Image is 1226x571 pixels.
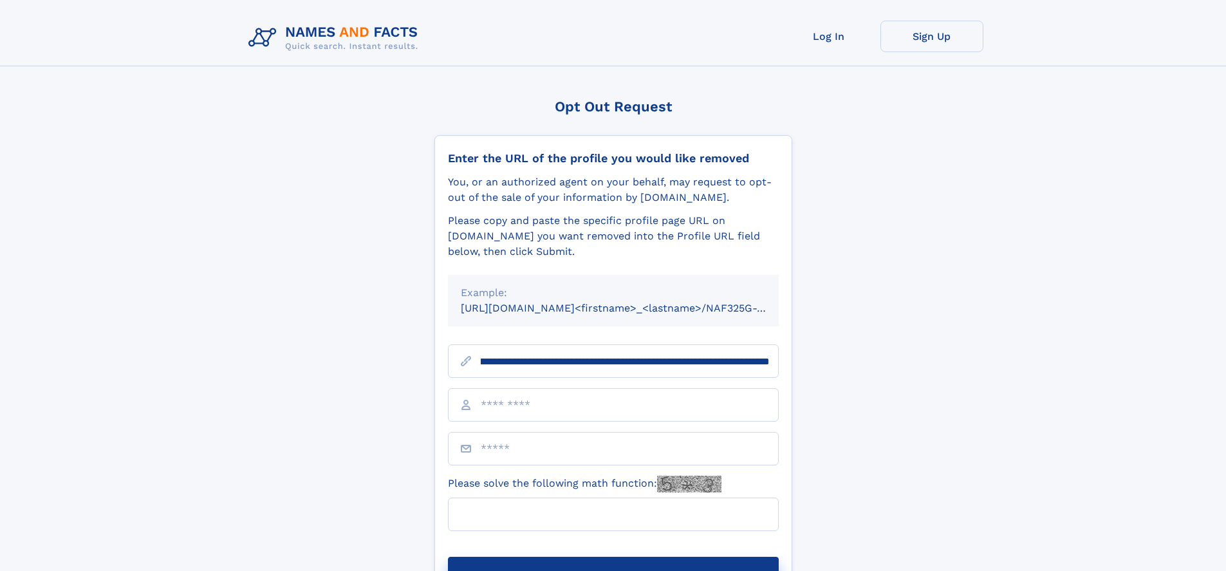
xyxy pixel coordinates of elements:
[243,21,429,55] img: Logo Names and Facts
[461,285,766,301] div: Example:
[448,174,779,205] div: You, or an authorized agent on your behalf, may request to opt-out of the sale of your informatio...
[880,21,983,52] a: Sign Up
[461,302,803,314] small: [URL][DOMAIN_NAME]<firstname>_<lastname>/NAF325G-xxxxxxxx
[448,213,779,259] div: Please copy and paste the specific profile page URL on [DOMAIN_NAME] you want removed into the Pr...
[434,98,792,115] div: Opt Out Request
[777,21,880,52] a: Log In
[448,476,721,492] label: Please solve the following math function:
[448,151,779,165] div: Enter the URL of the profile you would like removed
